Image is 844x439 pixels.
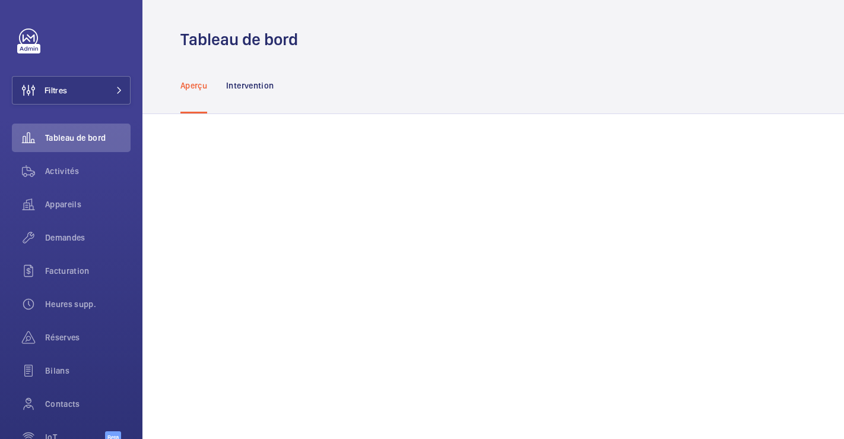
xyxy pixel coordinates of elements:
[45,365,131,377] span: Bilans
[45,198,131,210] span: Appareils
[180,29,305,50] h1: Tableau de bord
[226,80,274,91] p: Intervention
[45,165,131,177] span: Activités
[45,84,67,96] span: Filtres
[45,232,131,244] span: Demandes
[45,265,131,277] span: Facturation
[12,76,131,105] button: Filtres
[45,398,131,410] span: Contacts
[45,132,131,144] span: Tableau de bord
[45,331,131,343] span: Réserves
[180,80,207,91] p: Aperçu
[45,298,131,310] span: Heures supp.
